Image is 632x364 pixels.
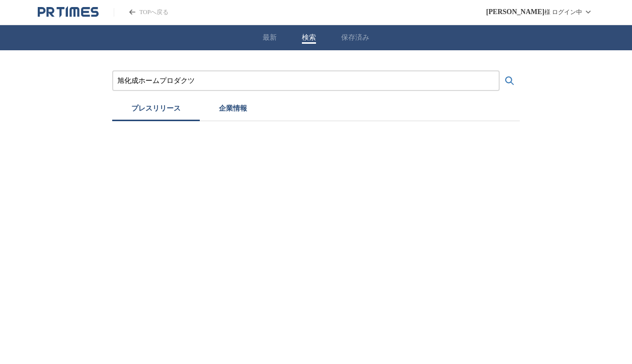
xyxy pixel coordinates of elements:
[112,99,200,121] button: プレスリリース
[117,75,495,86] input: プレスリリースおよび企業を検索する
[38,6,99,18] a: PR TIMESのトップページはこちら
[114,8,169,17] a: PR TIMESのトップページはこちら
[263,33,277,42] button: 最新
[302,33,316,42] button: 検索
[500,71,520,91] button: 検索する
[486,8,544,16] span: [PERSON_NAME]
[200,99,266,121] button: 企業情報
[341,33,369,42] button: 保存済み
